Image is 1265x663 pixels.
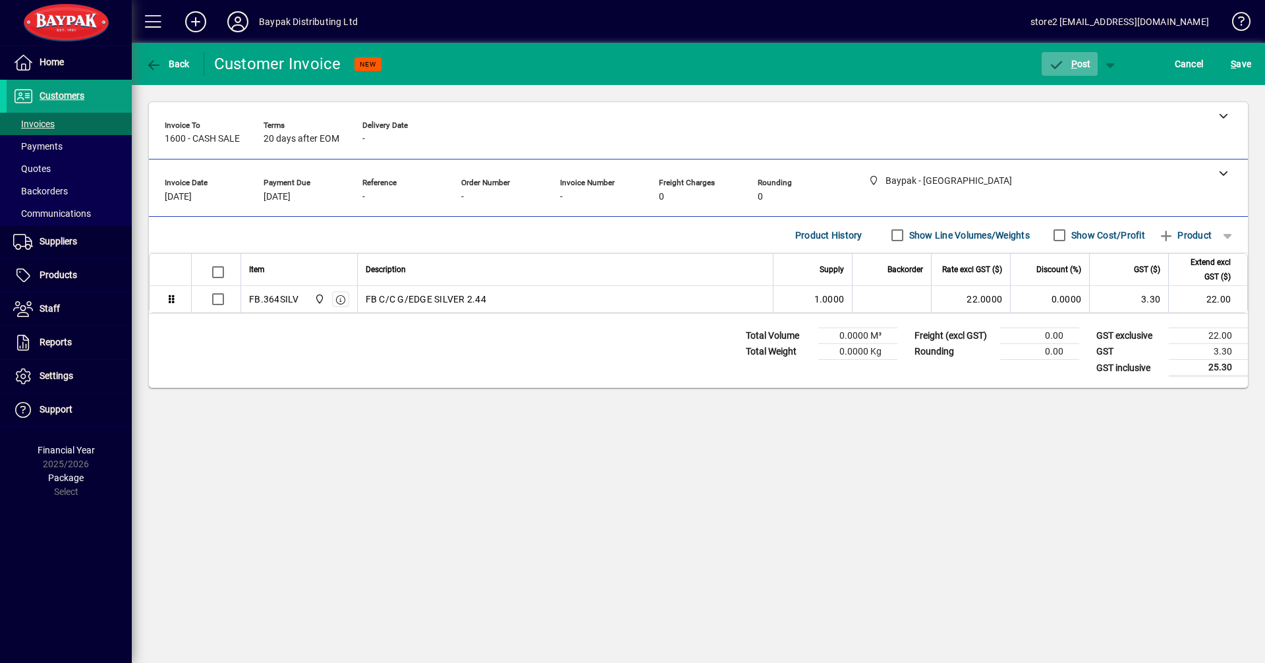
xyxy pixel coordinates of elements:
span: Financial Year [38,445,95,455]
a: Suppliers [7,225,132,258]
span: Payments [13,141,63,152]
span: Description [366,262,406,277]
a: Backorders [7,180,132,202]
td: 3.30 [1089,286,1168,312]
span: - [362,134,365,144]
td: 0.00 [1000,328,1079,344]
div: Customer Invoice [214,53,341,74]
span: Item [249,262,265,277]
span: Reports [40,337,72,347]
span: P [1071,59,1077,69]
a: Support [7,393,132,426]
span: [DATE] [165,192,192,202]
span: Customers [40,90,84,101]
span: ost [1048,59,1091,69]
span: Support [40,404,72,415]
button: Add [175,10,217,34]
span: 0 [758,192,763,202]
span: Package [48,473,84,483]
span: [DATE] [264,192,291,202]
td: Freight (excl GST) [908,328,1000,344]
a: Invoices [7,113,132,135]
a: Settings [7,360,132,393]
td: 0.0000 [1010,286,1089,312]
button: Save [1227,52,1254,76]
span: ave [1231,53,1251,74]
td: 0.00 [1000,344,1079,360]
button: Post [1042,52,1098,76]
td: 22.00 [1168,286,1247,312]
span: FB C/C G/EDGE SILVER 2.44 [366,293,486,306]
a: Home [7,46,132,79]
span: Product [1158,225,1212,246]
a: Staff [7,293,132,326]
span: Backorder [887,262,923,277]
td: 25.30 [1169,360,1248,376]
app-page-header-button: Back [132,52,204,76]
span: Supply [820,262,844,277]
span: Suppliers [40,236,77,246]
span: Cancel [1175,53,1204,74]
div: FB.364SILV [249,293,299,306]
td: 3.30 [1169,344,1248,360]
div: 22.0000 [940,293,1002,306]
td: 0.0000 M³ [818,328,897,344]
button: Product [1152,223,1218,247]
span: Extend excl GST ($) [1177,255,1231,284]
td: GST exclusive [1090,328,1169,344]
button: Cancel [1171,52,1207,76]
span: Rate excl GST ($) [942,262,1002,277]
label: Show Line Volumes/Weights [907,229,1030,242]
td: Rounding [908,344,1000,360]
span: Settings [40,370,73,381]
a: Quotes [7,158,132,180]
button: Product History [790,223,868,247]
button: Back [142,52,193,76]
span: - [461,192,464,202]
a: Payments [7,135,132,158]
td: Total Volume [739,328,818,344]
span: 1.0000 [814,293,845,306]
span: Backorders [13,186,68,196]
span: GST ($) [1134,262,1160,277]
td: 0.0000 Kg [818,344,897,360]
a: Reports [7,326,132,359]
span: Back [146,59,190,69]
span: Quotes [13,163,51,174]
td: Total Weight [739,344,818,360]
div: Baypak Distributing Ltd [259,11,358,32]
span: Communications [13,208,91,219]
span: NEW [360,60,376,69]
span: Discount (%) [1036,262,1081,277]
a: Knowledge Base [1222,3,1249,45]
td: 22.00 [1169,328,1248,344]
span: Staff [40,303,60,314]
td: GST [1090,344,1169,360]
span: Baypak - Onekawa [311,292,326,306]
td: GST inclusive [1090,360,1169,376]
button: Profile [217,10,259,34]
span: 1600 - CASH SALE [165,134,240,144]
span: 0 [659,192,664,202]
span: Product History [795,225,862,246]
span: S [1231,59,1236,69]
span: 20 days after EOM [264,134,339,144]
span: - [560,192,563,202]
label: Show Cost/Profit [1069,229,1145,242]
span: Products [40,270,77,280]
span: - [362,192,365,202]
a: Products [7,259,132,292]
span: Invoices [13,119,55,129]
a: Communications [7,202,132,225]
span: Home [40,57,64,67]
div: store2 [EMAIL_ADDRESS][DOMAIN_NAME] [1030,11,1209,32]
